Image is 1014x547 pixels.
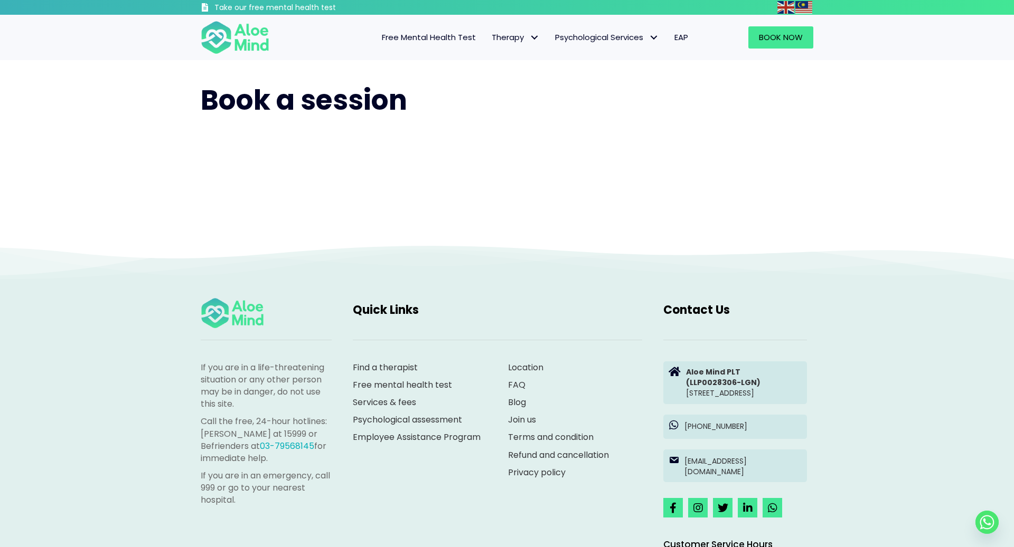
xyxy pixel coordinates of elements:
[353,414,462,426] a: Psychological assessment
[508,431,594,443] a: Terms and condition
[201,20,269,55] img: Aloe mind Logo
[353,379,452,391] a: Free mental health test
[508,379,525,391] a: FAQ
[663,302,730,318] span: Contact Us
[547,26,666,49] a: Psychological ServicesPsychological Services: submenu
[508,466,566,478] a: Privacy policy
[353,396,416,408] a: Services & fees
[777,1,794,14] img: en
[759,32,803,43] span: Book Now
[201,469,332,506] p: If you are in an emergency, call 999 or go to your nearest hospital.
[646,30,661,45] span: Psychological Services: submenu
[663,361,807,404] a: Aloe Mind PLT(LLP0028306-LGN)[STREET_ADDRESS]
[684,456,802,477] p: [EMAIL_ADDRESS][DOMAIN_NAME]
[201,141,813,220] iframe: Booking widget
[795,1,812,14] img: ms
[201,415,332,464] p: Call the free, 24-hour hotlines: [PERSON_NAME] at 15999 or Befrienders at for immediate help.
[686,377,760,388] strong: (LLP0028306-LGN)
[492,32,539,43] span: Therapy
[214,3,392,13] h3: Take our free mental health test
[686,367,740,377] strong: Aloe Mind PLT
[201,297,264,329] img: Aloe mind Logo
[283,26,696,49] nav: Menu
[527,30,542,45] span: Therapy: submenu
[555,32,659,43] span: Psychological Services
[374,26,484,49] a: Free Mental Health Test
[353,361,418,373] a: Find a therapist
[663,415,807,439] a: [PHONE_NUMBER]
[201,81,407,119] span: Book a session
[201,3,392,15] a: Take our free mental health test
[663,449,807,483] a: [EMAIL_ADDRESS][DOMAIN_NAME]
[666,26,696,49] a: EAP
[353,302,419,318] span: Quick Links
[508,361,543,373] a: Location
[260,440,314,452] a: 03-79568145
[795,1,813,13] a: Malay
[484,26,547,49] a: TherapyTherapy: submenu
[686,367,802,399] p: [STREET_ADDRESS]
[382,32,476,43] span: Free Mental Health Test
[674,32,688,43] span: EAP
[975,511,999,534] a: Whatsapp
[201,361,332,410] p: If you are in a life-threatening situation or any other person may be in danger, do not use this ...
[508,414,536,426] a: Join us
[748,26,813,49] a: Book Now
[684,421,802,431] p: [PHONE_NUMBER]
[508,449,609,461] a: Refund and cancellation
[508,396,526,408] a: Blog
[353,431,481,443] a: Employee Assistance Program
[777,1,795,13] a: English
